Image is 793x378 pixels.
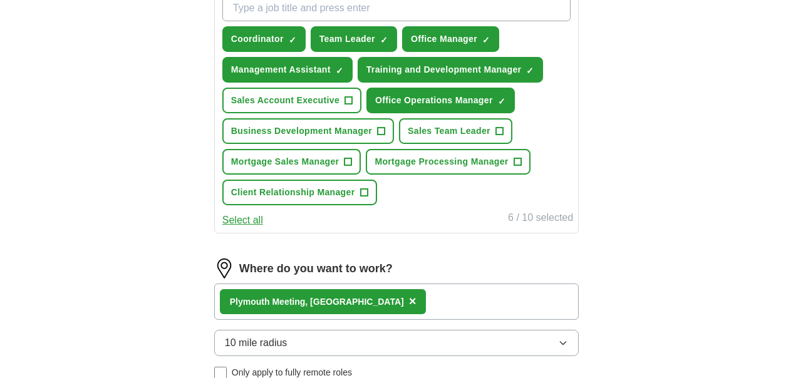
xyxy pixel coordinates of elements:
span: ✓ [380,35,388,45]
span: Client Relationship Manager [231,186,355,199]
span: Sales Account Executive [231,94,339,107]
button: Sales Team Leader [399,118,512,144]
span: ✓ [498,96,505,106]
span: Mortgage Processing Manager [375,155,508,168]
button: Sales Account Executive [222,88,361,113]
button: Coordinator✓ [222,26,306,52]
span: 10 mile radius [225,335,288,350]
span: × [409,294,417,308]
span: Office Manager [411,33,477,46]
div: 6 / 10 selected [508,210,573,228]
label: Where do you want to work? [239,260,393,277]
span: ✓ [482,35,490,45]
button: Mortgage Processing Manager [366,149,530,175]
button: Select all [222,213,263,228]
span: ✓ [526,66,534,76]
span: Management Assistant [231,63,331,76]
button: Team Leader✓ [311,26,397,52]
button: Client Relationship Manager [222,180,377,205]
span: Team Leader [319,33,375,46]
span: Business Development Manager [231,125,372,138]
button: × [409,292,417,311]
span: ✓ [336,66,343,76]
span: Training and Development Manager [366,63,522,76]
img: location.png [214,258,234,278]
button: Training and Development Manager✓ [358,57,544,83]
span: Coordinator [231,33,284,46]
button: Mortgage Sales Manager [222,149,361,175]
div: Plymouth Meeting, [GEOGRAPHIC_DATA] [230,295,404,309]
button: Office Operations Manager✓ [366,88,515,113]
span: Sales Team Leader [408,125,490,138]
button: Management Assistant✓ [222,57,353,83]
span: ✓ [289,35,296,45]
span: Office Operations Manager [375,94,493,107]
button: 10 mile radius [214,330,579,356]
button: Office Manager✓ [402,26,499,52]
button: Business Development Manager [222,118,394,144]
span: Mortgage Sales Manager [231,155,339,168]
